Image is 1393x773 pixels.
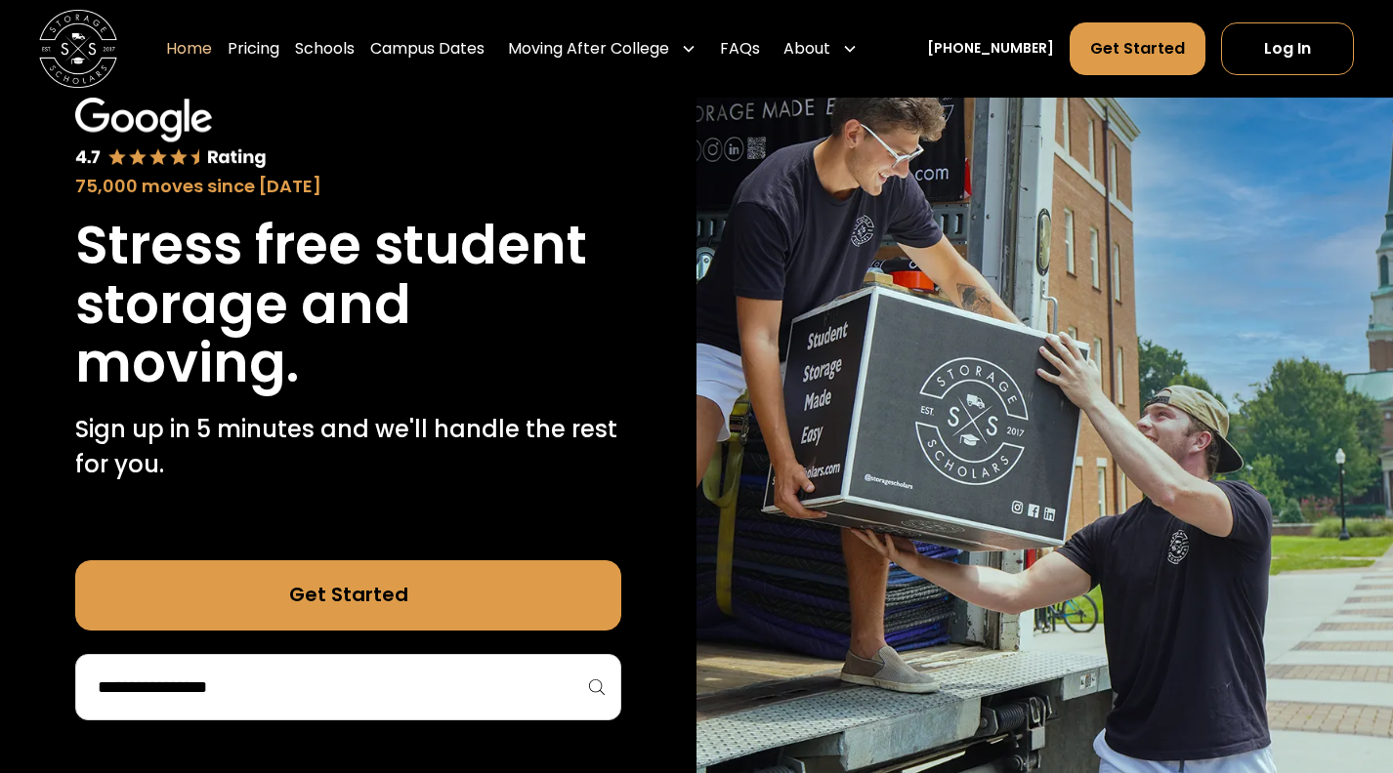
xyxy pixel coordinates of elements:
p: Sign up in 5 minutes and we'll handle the rest for you. [75,412,621,482]
a: FAQs [720,21,760,76]
a: Pricing [228,21,279,76]
img: Google 4.7 star rating [75,98,267,171]
a: Campus Dates [370,21,485,76]
div: Moving After College [508,37,669,61]
a: Schools [295,21,355,76]
img: Storage Scholars main logo [39,10,117,88]
div: 75,000 moves since [DATE] [75,174,621,200]
div: About [783,37,830,61]
a: Home [166,21,212,76]
div: Moving After College [500,21,704,76]
a: home [39,10,117,88]
a: Log In [1221,22,1354,75]
a: [PHONE_NUMBER] [927,38,1054,59]
a: Get Started [75,560,621,631]
div: About [776,21,865,76]
h1: Stress free student storage and moving. [75,216,621,392]
a: Get Started [1070,22,1205,75]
